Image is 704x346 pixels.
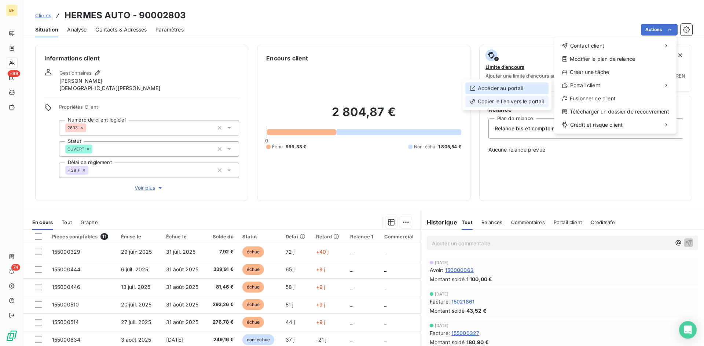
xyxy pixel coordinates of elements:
[557,66,674,78] div: Créer une tâche
[554,37,676,134] div: Actions
[557,53,674,65] div: Modifier le plan de relance
[570,42,604,49] span: Contact client
[557,106,674,118] div: Télécharger un dossier de recouvrement
[570,121,623,129] span: Crédit et risque client
[570,82,600,89] span: Portail client
[465,96,549,107] div: Copier le lien vers le portail
[557,93,674,104] div: Fusionner ce client
[465,82,549,94] div: Accéder au portail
